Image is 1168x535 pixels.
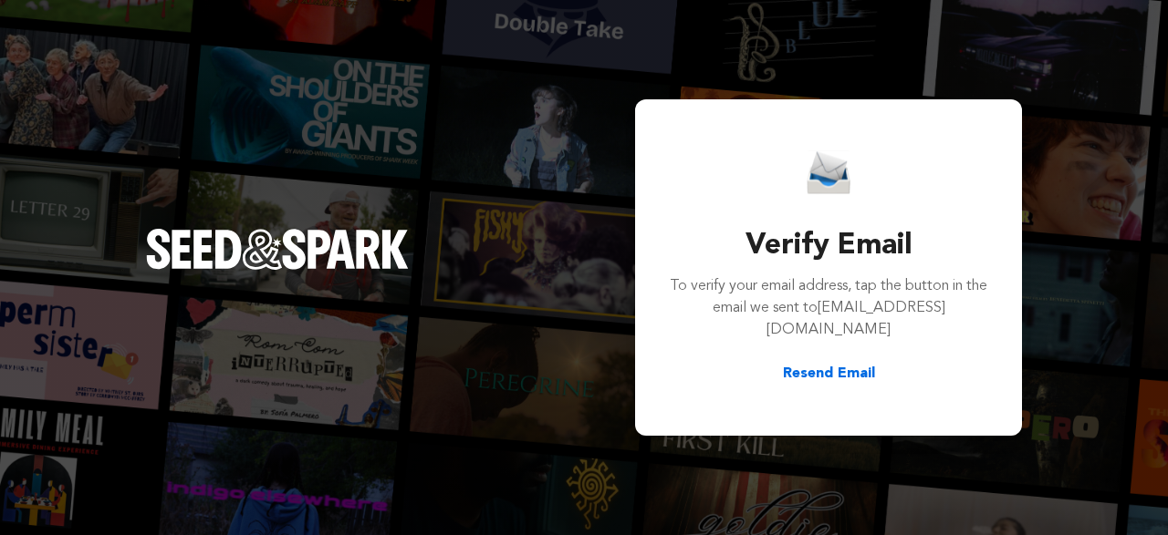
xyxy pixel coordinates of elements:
img: Seed&Spark Logo [146,229,409,269]
button: Resend Email [783,363,875,385]
span: [EMAIL_ADDRESS][DOMAIN_NAME] [766,301,945,337]
img: Seed&Spark Email Icon [807,150,850,195]
a: Seed&Spark Homepage [146,229,409,305]
p: To verify your email address, tap the button in the email we sent to [668,275,989,341]
h3: Verify Email [668,224,989,268]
